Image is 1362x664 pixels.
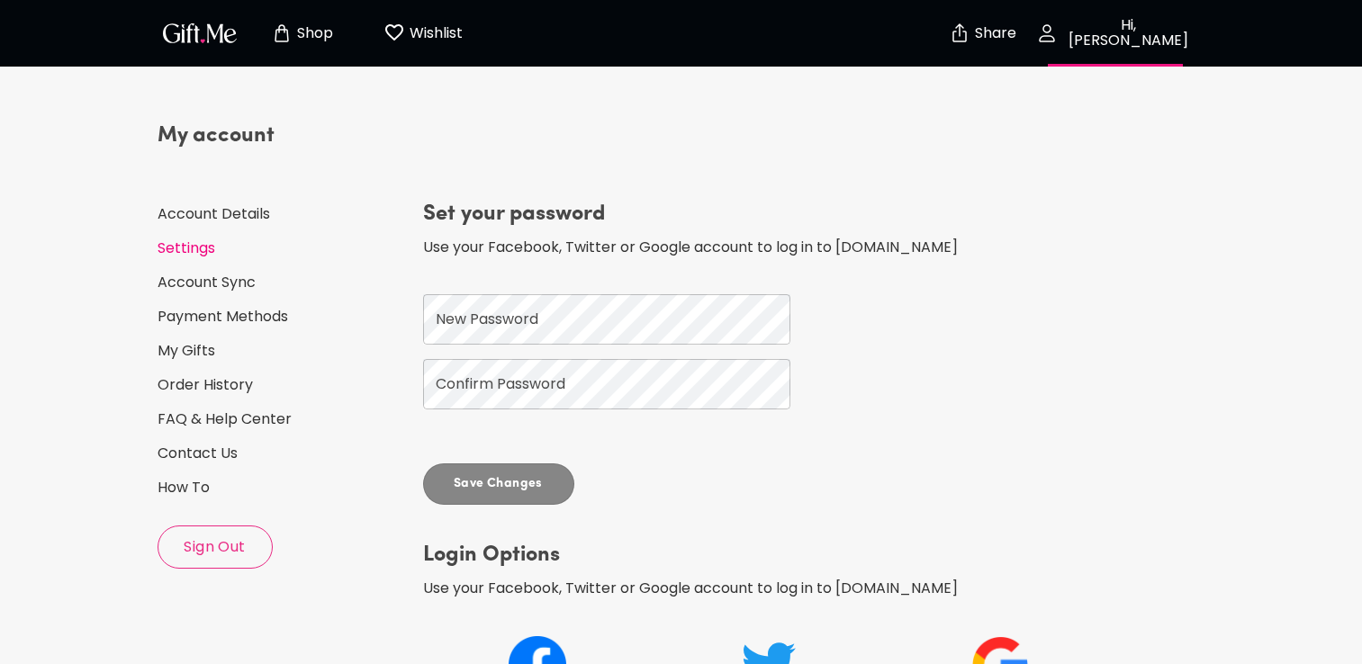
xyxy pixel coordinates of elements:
button: Sign Out [158,525,273,569]
button: Hi, [PERSON_NAME] [1025,4,1205,62]
h4: My account [158,121,409,150]
p: Hi, [PERSON_NAME] [1058,18,1195,49]
button: Share [952,2,1015,65]
a: How To [158,478,409,498]
button: Wishlist page [374,4,473,62]
a: Account Details [158,204,409,224]
span: Sign Out [158,537,272,557]
p: Wishlist [405,22,463,45]
a: FAQ & Help Center [158,409,409,429]
a: Settings [158,238,409,258]
a: Account Sync [158,273,409,292]
img: GiftMe Logo [159,20,240,46]
h4: Login Options [423,541,1117,570]
button: Store page [253,4,352,62]
p: Shop [293,26,333,41]
a: Contact Us [158,444,409,463]
p: Share [970,26,1016,41]
a: Order History [158,375,409,395]
p: Use your Facebook, Twitter or Google account to log in to [DOMAIN_NAME] [423,577,1117,600]
img: secure [949,22,970,44]
a: Payment Methods [158,307,409,327]
p: Use your Facebook, Twitter or Google account to log in to [DOMAIN_NAME] [423,236,1117,259]
h4: Set your password [423,200,1117,229]
button: GiftMe Logo [158,22,242,44]
a: My Gifts [158,341,409,361]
